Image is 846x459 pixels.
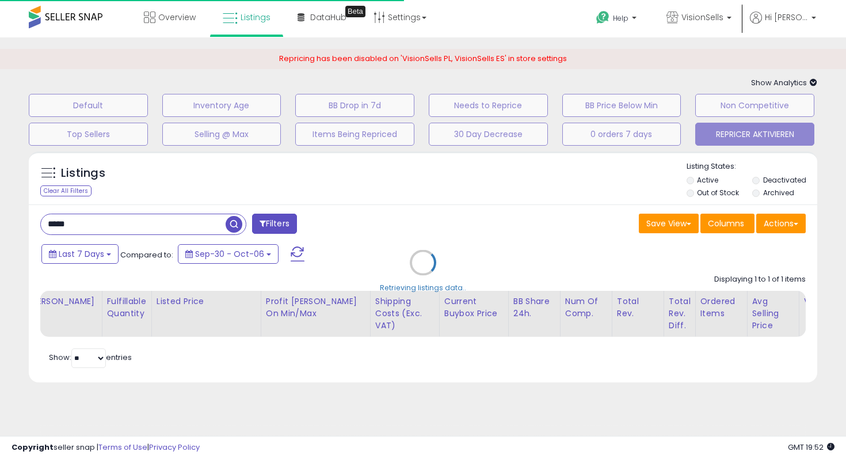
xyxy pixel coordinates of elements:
button: Default [29,94,148,117]
span: Help [613,13,628,23]
a: Hi [PERSON_NAME] [750,12,816,37]
strong: Copyright [12,442,54,453]
span: Hi [PERSON_NAME] [765,12,808,23]
button: Top Sellers [29,123,148,146]
span: DataHub [310,12,346,23]
div: Tooltip anchor [345,6,365,17]
button: Items Being Repriced [295,123,414,146]
button: Needs to Reprice [429,94,548,117]
span: 2025-10-14 19:52 GMT [788,442,834,453]
button: Non Competitive [695,94,814,117]
button: BB Price Below Min [562,94,681,117]
span: Repricing has been disabled on 'VisionSells PL, VisionSells ES' in store settings [279,53,567,64]
span: Show Analytics [751,77,817,88]
button: Selling @ Max [162,123,281,146]
a: Privacy Policy [149,442,200,453]
div: seller snap | | [12,442,200,453]
button: 0 orders 7 days [562,123,681,146]
button: BB Drop in 7d [295,94,414,117]
button: REPRICER AKTIVIEREN [695,123,814,146]
div: Retrieving listings data.. [380,283,466,293]
i: Get Help [596,10,610,25]
span: VisionSells [681,12,723,23]
span: Listings [241,12,270,23]
span: Overview [158,12,196,23]
a: Help [587,2,648,37]
button: Inventory Age [162,94,281,117]
a: Terms of Use [98,442,147,453]
button: 30 Day Decrease [429,123,548,146]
